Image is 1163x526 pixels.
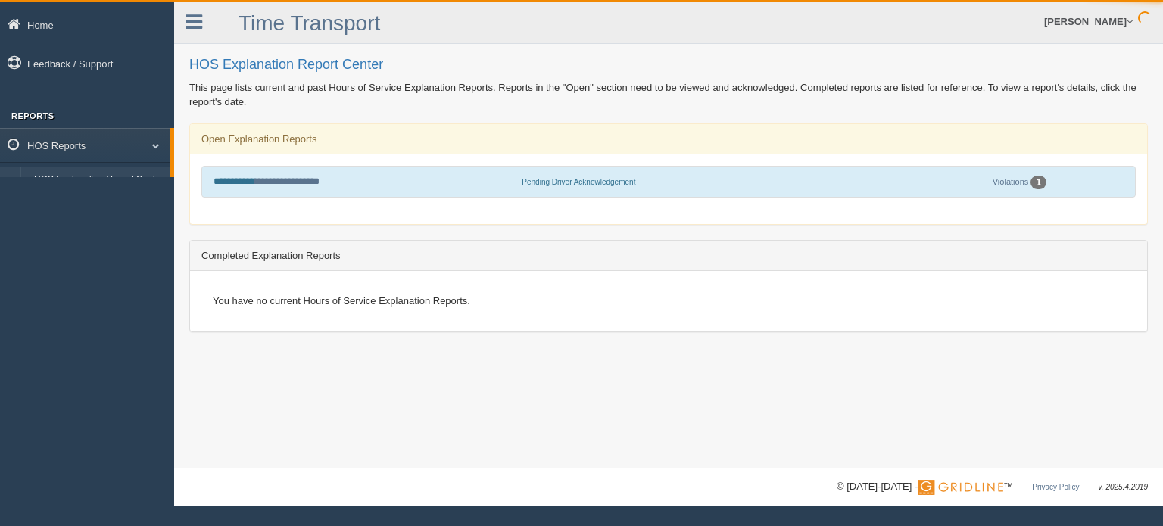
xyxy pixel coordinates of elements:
[201,282,1136,319] div: You have no current Hours of Service Explanation Reports.
[993,177,1029,186] a: Violations
[1032,483,1079,491] a: Privacy Policy
[190,124,1147,154] div: Open Explanation Reports
[190,241,1147,271] div: Completed Explanation Reports
[918,480,1003,495] img: Gridline
[239,11,380,35] a: Time Transport
[837,479,1148,495] div: © [DATE]-[DATE] - ™
[1030,176,1046,189] div: 1
[522,178,635,186] span: Pending Driver Acknowledgement
[1099,483,1148,491] span: v. 2025.4.2019
[27,167,170,194] a: HOS Explanation Report Center
[189,58,1148,73] h2: HOS Explanation Report Center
